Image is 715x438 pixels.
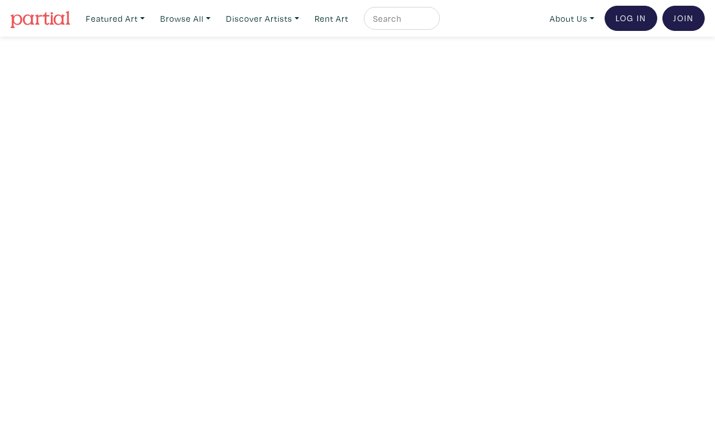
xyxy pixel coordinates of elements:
a: Rent Art [309,7,353,30]
a: About Us [545,7,599,30]
a: Log In [605,6,657,31]
input: Search [372,11,429,26]
a: Discover Artists [221,7,304,30]
a: Browse All [155,7,216,30]
a: Join [662,6,705,31]
a: Featured Art [81,7,150,30]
